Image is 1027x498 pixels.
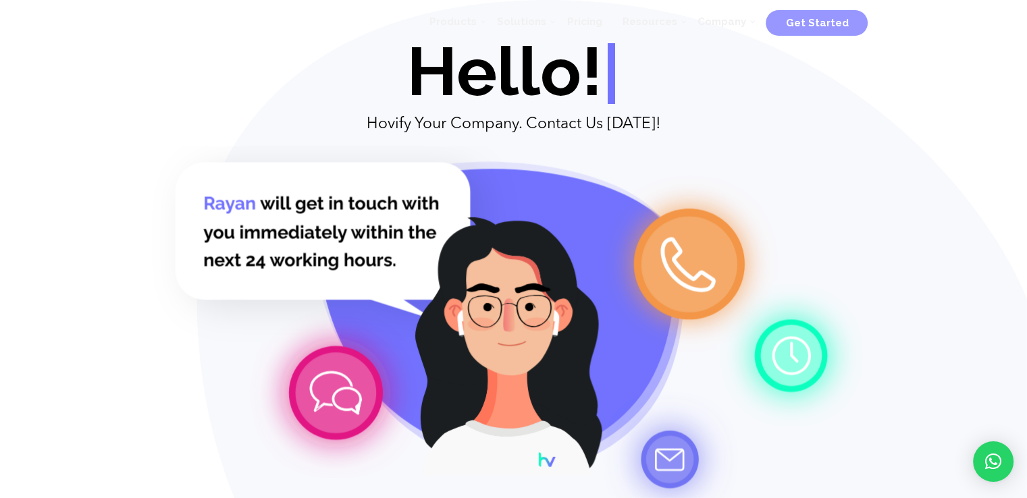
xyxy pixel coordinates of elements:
a: Pricing [556,1,612,42]
a: Products [419,1,487,42]
span: Solutions [497,16,546,28]
span: Get Started [785,17,848,29]
span: Resources [622,16,677,28]
tspan: next 24 working hours. [203,249,396,271]
a: Solutions [487,1,556,42]
p: Hovify Your Company. Contact Us [DATE]! [149,118,878,132]
span: | [602,32,621,111]
a: Company [687,1,756,42]
tspan: Rayan [203,192,256,214]
span: Products [429,16,477,28]
tspan: you immediately within the [203,221,437,242]
a: Get Started [766,11,868,32]
span: Company [697,16,745,28]
span: Pricing [567,16,602,28]
tspan: will get in touch with [260,192,440,214]
a: Resources [612,1,687,42]
span: Hello! [407,32,602,111]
